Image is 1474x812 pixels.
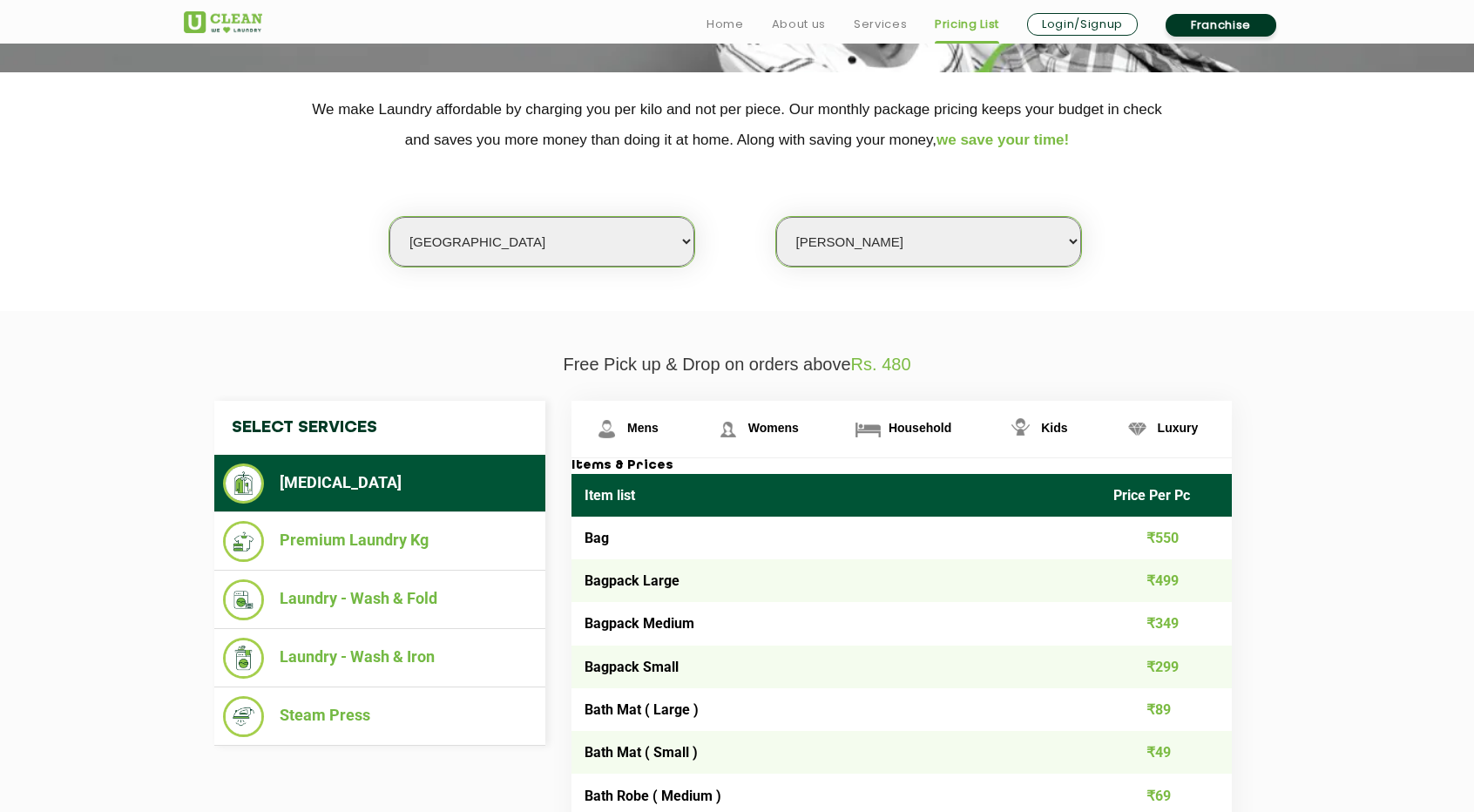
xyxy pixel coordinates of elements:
td: Bagpack Large [571,559,1100,602]
img: Premium Laundry Kg [223,521,264,562]
a: Home [707,14,744,35]
td: Bagpack Medium [571,602,1100,645]
span: Luxury [1158,421,1199,435]
td: ₹349 [1100,602,1233,645]
img: Mens [592,414,622,444]
img: Kids [1005,414,1036,444]
td: ₹499 [1100,559,1233,602]
th: Price Per Pc [1100,474,1233,517]
h4: Select Services [214,401,545,455]
td: Bag [571,517,1100,559]
td: ₹299 [1100,646,1233,688]
span: Rs. 480 [851,355,911,374]
a: About us [772,14,826,35]
span: Kids [1041,421,1067,435]
td: Bath Mat ( Small ) [571,731,1100,774]
td: ₹49 [1100,731,1233,774]
li: [MEDICAL_DATA] [223,464,537,504]
li: Steam Press [223,696,537,737]
a: Franchise [1166,14,1276,37]
td: Bagpack Small [571,646,1100,688]
p: Free Pick up & Drop on orders above [184,355,1290,375]
a: Pricing List [935,14,999,35]
td: Bath Mat ( Large ) [571,688,1100,731]
p: We make Laundry affordable by charging you per kilo and not per piece. Our monthly package pricin... [184,94,1290,155]
img: Steam Press [223,696,264,737]
span: we save your time! [936,132,1069,148]
img: Luxury [1122,414,1153,444]
td: ₹550 [1100,517,1233,559]
img: Womens [713,414,743,444]
img: Laundry - Wash & Iron [223,638,264,679]
h3: Items & Prices [571,458,1232,474]
th: Item list [571,474,1100,517]
img: UClean Laundry and Dry Cleaning [184,11,262,33]
li: Laundry - Wash & Fold [223,579,537,620]
td: ₹89 [1100,688,1233,731]
span: Mens [627,421,659,435]
span: Womens [748,421,799,435]
span: Household [889,421,951,435]
img: Household [853,414,883,444]
li: Laundry - Wash & Iron [223,638,537,679]
li: Premium Laundry Kg [223,521,537,562]
a: Services [854,14,907,35]
a: Login/Signup [1027,13,1138,36]
img: Laundry - Wash & Fold [223,579,264,620]
img: Dry Cleaning [223,464,264,504]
